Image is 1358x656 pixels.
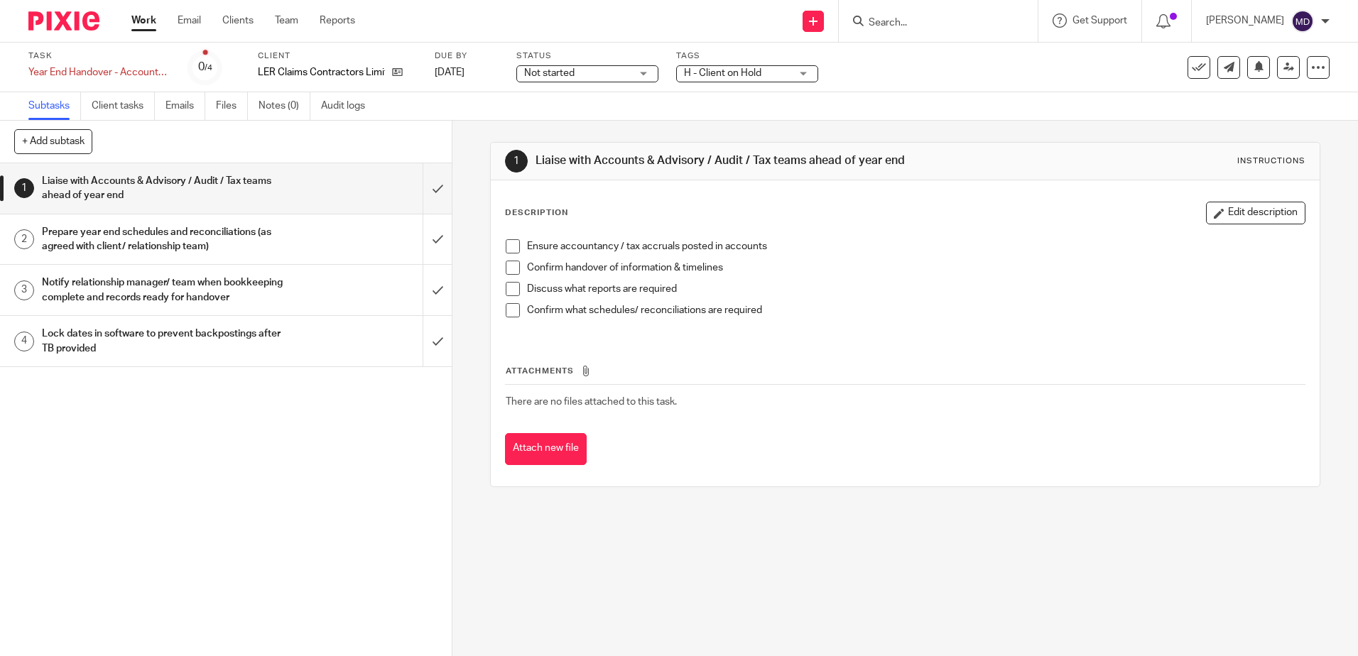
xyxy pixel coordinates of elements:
a: Reassign task [1277,56,1300,79]
h1: Lock dates in software to prevent backpostings after TB provided [42,323,286,359]
div: Mark as done [423,316,452,366]
div: 0 [198,59,212,75]
div: Mark as done [423,214,452,265]
div: 4 [14,332,34,351]
button: Snooze task [1247,56,1270,79]
label: Tags [676,50,818,62]
a: Clients [222,13,254,28]
i: Open client page [392,67,403,77]
p: LER Claims Contractors Limited [258,65,385,80]
a: Notes (0) [259,92,310,120]
p: [PERSON_NAME] [1206,13,1284,28]
p: Description [505,207,568,219]
a: Subtasks [28,92,81,120]
a: Email [178,13,201,28]
p: Confirm what schedules/ reconciliations are required [527,303,1304,317]
div: Mark as done [423,163,452,214]
span: Get Support [1072,16,1127,26]
span: There are no files attached to this task. [506,397,677,407]
div: 2 [14,229,34,249]
span: [DATE] [435,67,465,77]
span: Attachments [506,367,574,375]
h1: Notify relationship manager/ team when bookkeeping complete and records ready for handover [42,272,286,308]
button: Edit description [1206,202,1305,224]
div: Year End Handover - Accounts/Audit/Tax [28,65,170,80]
label: Client [258,50,417,62]
a: Work [131,13,156,28]
p: Discuss what reports are required [527,282,1304,296]
small: /4 [205,64,212,72]
label: Status [516,50,658,62]
p: Ensure accountancy / tax accruals posted in accounts [527,239,1304,253]
a: Client tasks [92,92,155,120]
h1: Liaise with Accounts & Advisory / Audit / Tax teams ahead of year end [42,170,286,207]
label: Task [28,50,170,62]
div: 3 [14,280,34,300]
div: Instructions [1237,155,1305,167]
a: Files [216,92,248,120]
span: Not started [524,68,575,78]
a: Reports [320,13,355,28]
label: Due by [435,50,499,62]
a: Emails [165,92,205,120]
a: Send new email to LER Claims Contractors Limited [1217,56,1240,79]
h1: Liaise with Accounts & Advisory / Audit / Tax teams ahead of year end [536,153,935,168]
a: Audit logs [321,92,376,120]
h1: Prepare year end schedules and reconciliations (as agreed with client/ relationship team) [42,222,286,258]
div: 1 [14,178,34,198]
span: H - Client on Hold [684,68,761,78]
img: Pixie [28,11,99,31]
a: Team [275,13,298,28]
button: Attach new file [505,433,587,465]
input: Search [867,17,995,30]
div: 1 [505,150,528,173]
button: + Add subtask [14,129,92,153]
img: svg%3E [1291,10,1314,33]
p: Confirm handover of information & timelines [527,261,1304,275]
div: Mark as done [423,265,452,315]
